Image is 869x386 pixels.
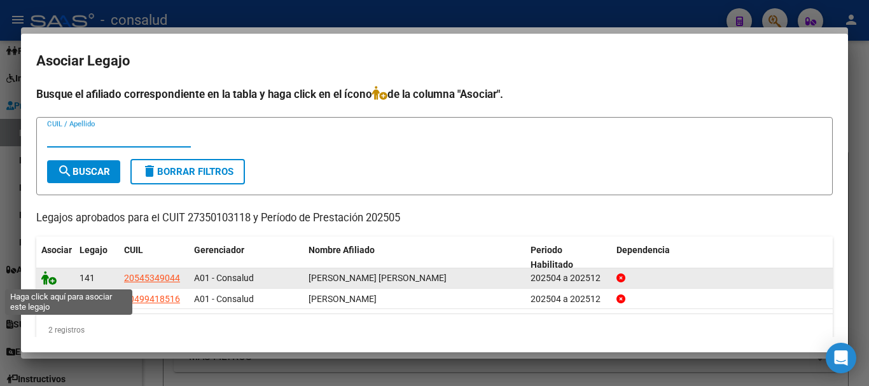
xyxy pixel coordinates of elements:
[616,245,670,255] span: Dependencia
[124,245,143,255] span: CUIL
[531,245,573,270] span: Periodo Habilitado
[36,86,833,102] h4: Busque el afiliado correspondiente en la tabla y haga click en el ícono de la columna "Asociar".
[142,166,233,177] span: Borrar Filtros
[826,343,856,373] div: Open Intercom Messenger
[194,273,254,283] span: A01 - Consalud
[80,294,95,304] span: 140
[194,294,254,304] span: A01 - Consalud
[47,160,120,183] button: Buscar
[41,245,72,255] span: Asociar
[124,273,180,283] span: 20545349044
[80,245,108,255] span: Legajo
[36,237,74,279] datatable-header-cell: Asociar
[309,273,447,283] span: ROLON SEGOVIA MATIAS DAVID
[309,294,377,304] span: RODRIGUEZ LAZARO MATIAS
[142,163,157,179] mat-icon: delete
[525,237,611,279] datatable-header-cell: Periodo Habilitado
[119,237,189,279] datatable-header-cell: CUIL
[189,237,303,279] datatable-header-cell: Gerenciador
[611,237,833,279] datatable-header-cell: Dependencia
[194,245,244,255] span: Gerenciador
[57,166,110,177] span: Buscar
[74,237,119,279] datatable-header-cell: Legajo
[130,159,245,184] button: Borrar Filtros
[80,273,95,283] span: 141
[303,237,525,279] datatable-header-cell: Nombre Afiliado
[36,210,833,226] p: Legajos aprobados para el CUIT 27350103118 y Período de Prestación 202505
[309,245,375,255] span: Nombre Afiliado
[36,49,833,73] h2: Asociar Legajo
[36,314,833,346] div: 2 registros
[531,292,606,307] div: 202504 a 202512
[124,294,180,304] span: 20499418516
[531,271,606,286] div: 202504 a 202512
[57,163,73,179] mat-icon: search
